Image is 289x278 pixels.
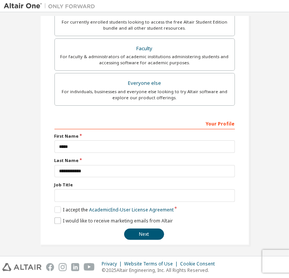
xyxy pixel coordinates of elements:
div: Website Terms of Use [124,261,180,267]
img: facebook.svg [46,263,54,271]
label: Last Name [54,157,235,164]
div: For currently enrolled students looking to access the free Altair Student Edition bundle and all ... [59,19,230,31]
div: For individuals, businesses and everyone else looking to try Altair software and explore our prod... [59,89,230,101]
label: I accept the [54,207,174,213]
button: Next [124,229,164,240]
img: altair_logo.svg [2,263,42,271]
div: Your Profile [54,117,235,129]
div: For faculty & administrators of academic institutions administering students and accessing softwa... [59,54,230,66]
div: Faculty [59,43,230,54]
p: © 2025 Altair Engineering, Inc. All Rights Reserved. [102,267,219,273]
div: Privacy [102,261,124,267]
div: Everyone else [59,78,230,89]
label: I would like to receive marketing emails from Altair [54,218,173,224]
img: linkedin.svg [71,263,79,271]
label: Job Title [54,182,235,188]
img: Altair One [4,2,99,10]
div: Cookie Consent [180,261,219,267]
a: Academic End-User License Agreement [89,207,174,213]
img: youtube.svg [84,263,95,271]
img: instagram.svg [59,263,67,271]
label: First Name [54,133,235,139]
